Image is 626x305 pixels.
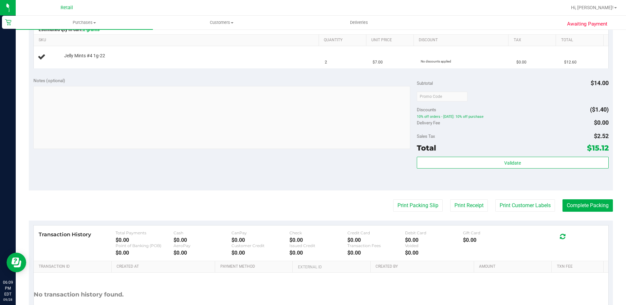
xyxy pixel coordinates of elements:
span: $7.00 [373,59,383,65]
div: $0.00 [231,237,289,243]
div: Transaction Fees [347,243,405,248]
span: Discounts [417,104,436,116]
button: Validate [417,157,609,169]
div: Point of Banking (POB) [116,243,174,248]
a: Unit Price [371,38,411,43]
span: Deliveries [341,20,377,26]
div: AeroPay [174,243,231,248]
span: Notes (optional) [33,78,65,83]
inline-svg: Retail [5,19,11,26]
div: Cash [174,230,231,235]
div: Debit Card [405,230,463,235]
span: $0.00 [516,59,526,65]
span: Jelly Mints #4 1g-22 [64,53,105,59]
div: $0.00 [347,250,405,256]
button: Print Packing Slip [393,199,443,212]
span: $12.60 [564,59,577,65]
a: SKU [39,38,316,43]
th: External ID [292,261,370,273]
div: Credit Card [347,230,405,235]
span: 10% off orders - [DATE]: 10% off purchase [417,115,609,119]
span: Subtotal [417,81,433,86]
div: $0.00 [289,237,347,243]
div: $0.00 [463,237,521,243]
a: Quantity [324,38,363,43]
div: CanPay [231,230,289,235]
iframe: Resource center [7,253,26,272]
div: $0.00 [289,250,347,256]
div: Voided [405,243,463,248]
span: Retail [61,5,73,10]
a: Transaction ID [39,264,109,269]
span: $0.00 [594,119,609,126]
span: Customers [153,20,290,26]
div: Gift Card [463,230,521,235]
div: Total Payments [116,230,174,235]
a: Created At [117,264,212,269]
div: Check [289,230,347,235]
span: 2 [325,59,327,65]
button: Complete Packing [562,199,613,212]
div: $0.00 [174,237,231,243]
div: $0.00 [347,237,405,243]
span: Sales Tax [417,134,435,139]
div: Issued Credit [289,243,347,248]
div: $0.00 [174,250,231,256]
span: No discounts applied [421,60,451,63]
button: Print Customer Labels [495,199,555,212]
span: Awaiting Payment [567,20,607,28]
div: $0.00 [231,250,289,256]
a: Discount [419,38,506,43]
input: Promo Code [417,92,468,101]
span: $15.12 [587,143,609,152]
span: Validate [504,160,521,166]
span: $2.52 [594,133,609,139]
a: Deliveries [290,16,428,29]
span: Delivery Fee [417,120,440,125]
a: Total [561,38,601,43]
span: ($1.40) [590,106,609,113]
span: Total [417,143,436,152]
div: $0.00 [405,250,463,256]
a: Customers [153,16,290,29]
a: Created By [376,264,471,269]
div: $0.00 [405,237,463,243]
a: Payment Method [220,264,290,269]
span: Hi, [PERSON_NAME]! [571,5,614,10]
span: Purchases [16,20,153,26]
a: Purchases [16,16,153,29]
button: Print Receipt [450,199,488,212]
span: $14.00 [591,80,609,86]
div: $0.00 [116,237,174,243]
div: Customer Credit [231,243,289,248]
a: Txn Fee [557,264,601,269]
a: Amount [479,264,549,269]
p: 09/28 [3,297,13,302]
a: Tax [514,38,553,43]
div: $0.00 [116,250,174,256]
p: 06:09 PM EDT [3,279,13,297]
